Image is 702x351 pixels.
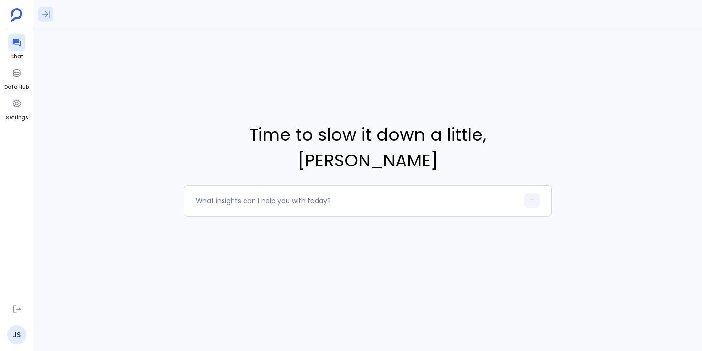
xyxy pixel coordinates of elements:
[6,95,28,122] a: Settings
[7,325,26,344] a: JS
[6,114,28,122] span: Settings
[184,122,552,174] span: Time to slow it down a little , [PERSON_NAME]
[4,83,29,91] span: Data Hub
[8,34,25,61] a: Chat
[11,8,22,22] img: petavue logo
[8,53,25,61] span: Chat
[4,64,29,91] a: Data Hub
